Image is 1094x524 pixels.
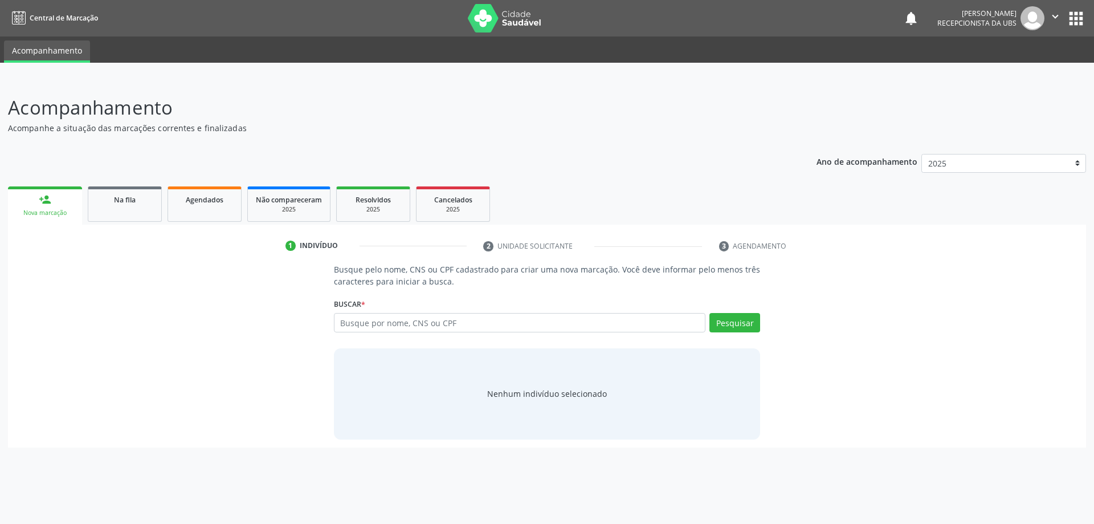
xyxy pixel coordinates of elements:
i:  [1049,10,1062,23]
button:  [1044,6,1066,30]
div: Indivíduo [300,241,338,251]
span: Não compareceram [256,195,322,205]
div: Nova marcação [16,209,74,217]
button: apps [1066,9,1086,29]
label: Buscar [334,295,365,313]
div: [PERSON_NAME] [937,9,1017,18]
p: Ano de acompanhamento [817,154,917,168]
span: Agendados [186,195,223,205]
span: Cancelados [434,195,472,205]
span: Na fila [114,195,136,205]
div: person_add [39,193,51,206]
span: Recepcionista da UBS [937,18,1017,28]
div: 1 [285,241,296,251]
span: Central de Marcação [30,13,98,23]
p: Busque pelo nome, CNS ou CPF cadastrado para criar uma nova marcação. Você deve informar pelo men... [334,263,761,287]
div: Nenhum indivíduo selecionado [487,388,607,400]
div: 2025 [256,205,322,214]
a: Central de Marcação [8,9,98,27]
input: Busque por nome, CNS ou CPF [334,313,706,332]
div: 2025 [424,205,481,214]
p: Acompanhe a situação das marcações correntes e finalizadas [8,122,762,134]
button: Pesquisar [709,313,760,332]
a: Acompanhamento [4,40,90,63]
img: img [1020,6,1044,30]
p: Acompanhamento [8,94,762,122]
span: Resolvidos [356,195,391,205]
div: 2025 [345,205,402,214]
button: notifications [903,10,919,26]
